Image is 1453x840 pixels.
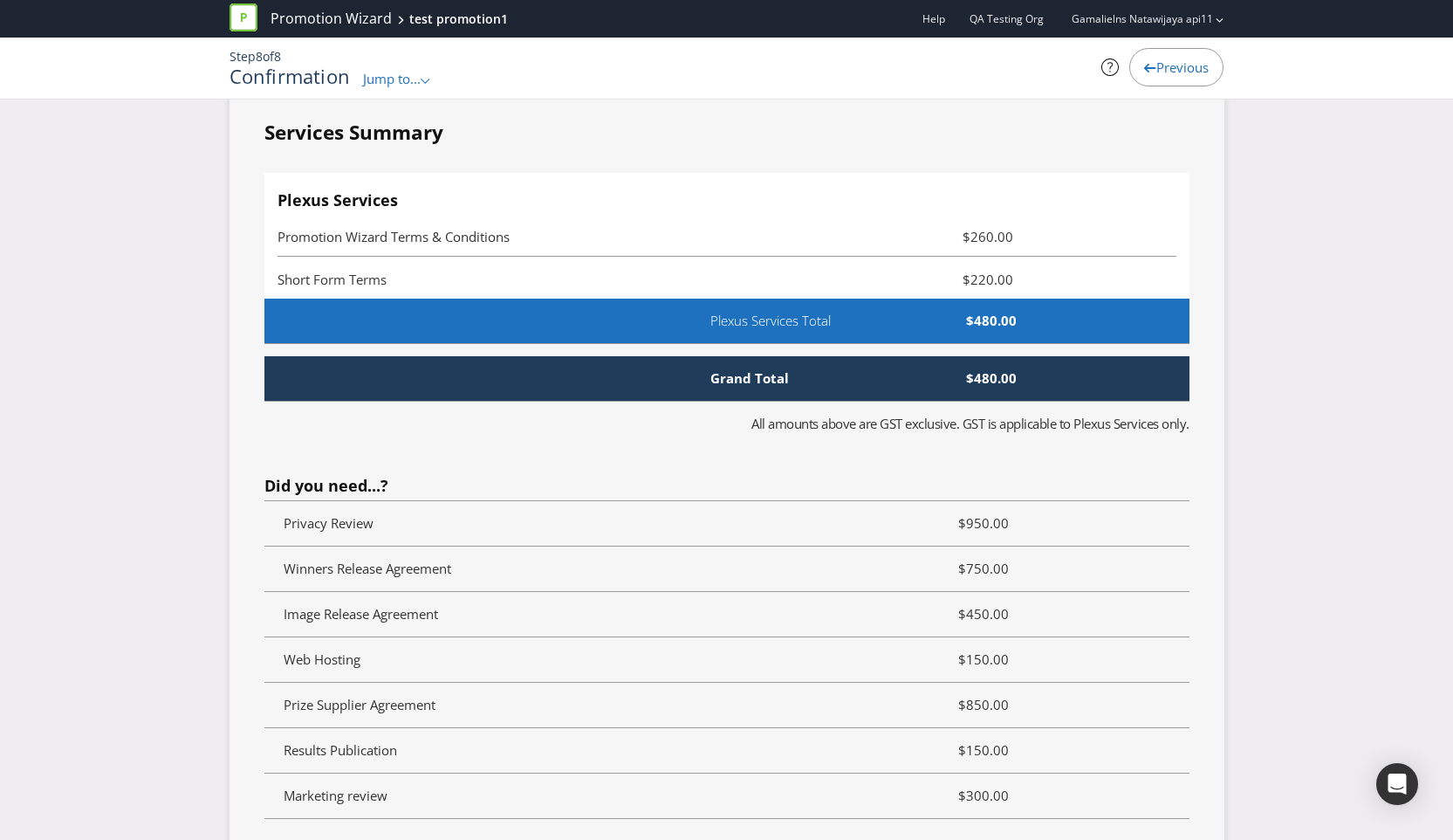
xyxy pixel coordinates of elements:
a: Gamalielns Natawijaya api11 [1054,11,1213,26]
div: test promotion1 [409,10,508,28]
legend: Services Summary [264,119,443,147]
span: $150.00 [874,649,1022,670]
span: Web Hosting [284,651,360,668]
span: Short Form Terms [278,271,387,288]
span: Step [230,48,256,65]
span: QA Testing Org [970,11,1044,26]
span: Previous [1156,59,1209,76]
span: Image Release Agreement [284,605,438,623]
h4: Did you need...? [264,478,1189,495]
h4: Plexus Services [278,192,1176,210]
span: All amounts above are GST exclusive. GST is applicable to Plexus Services only. [751,415,1189,432]
span: $850.00 [874,694,1022,715]
span: 8 [256,48,263,65]
a: Help [922,11,945,26]
span: Results Publication [284,741,397,759]
span: $450.00 [874,603,1022,624]
span: $480.00 [831,369,1031,388]
span: $260.00 [876,226,1026,247]
span: Jump to... [363,70,421,87]
span: $950.00 [874,513,1022,534]
span: Prize Supplier Agreement [284,696,435,713]
span: $480.00 [897,312,1030,330]
span: Marketing review [284,787,387,804]
span: $150.00 [874,740,1022,761]
span: Promotion Wizard Terms & Conditions [278,228,510,245]
span: Winners Release Agreement [284,560,451,577]
span: Privacy Review [284,514,374,532]
div: Open Intercom Messenger [1376,763,1418,805]
span: $750.00 [874,558,1022,579]
span: Grand Total [697,369,830,388]
a: Promotion Wizard [271,9,392,29]
h1: Confirmation [230,65,351,86]
span: 8 [274,48,281,65]
span: of [263,48,274,65]
span: $220.00 [876,269,1026,290]
span: Plexus Services Total [697,312,897,330]
span: $300.00 [874,785,1022,806]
